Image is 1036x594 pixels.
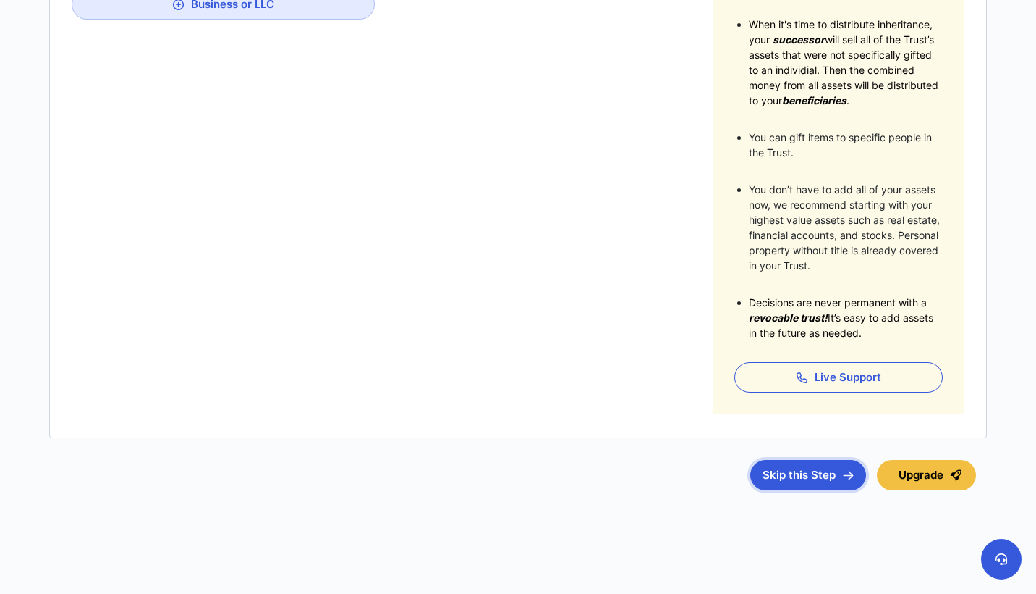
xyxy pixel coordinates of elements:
[734,362,943,393] button: Live Support
[877,460,976,490] button: Upgrade
[782,94,846,106] span: beneficiaries
[749,296,933,339] span: Decisions are never permanent with a It’s easy to add assets in the future as needed.
[749,182,943,273] li: You don’t have to add all of your assets now, we recommend starting with your highest value asset...
[749,18,938,106] span: When it's time to distribute inheritance, your will sell all of the Trust’s assets that were not ...
[749,311,828,324] span: revocable trust!
[750,460,866,490] button: Skip this Step
[773,33,825,46] span: successor
[749,130,943,160] li: You can gift items to specific people in the Trust.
